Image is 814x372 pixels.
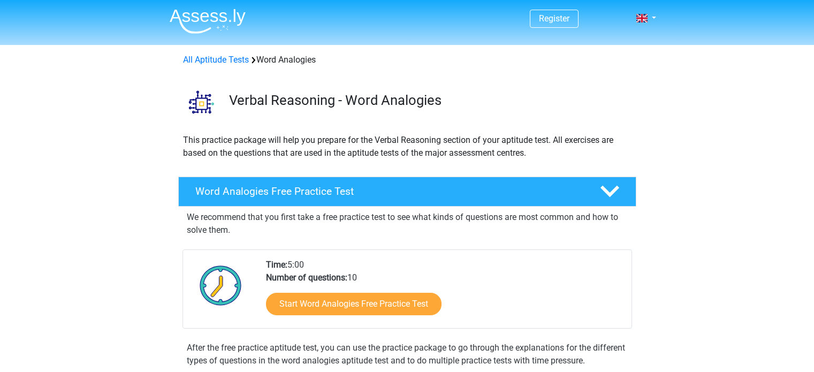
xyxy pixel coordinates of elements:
[195,185,583,198] h4: Word Analogies Free Practice Test
[183,55,249,65] a: All Aptitude Tests
[229,92,628,109] h3: Verbal Reasoning - Word Analogies
[182,341,632,367] div: After the free practice aptitude test, you can use the practice package to go through the explana...
[170,9,246,34] img: Assessly
[174,177,641,207] a: Word Analogies Free Practice Test
[266,272,347,283] b: Number of questions:
[266,293,442,315] a: Start Word Analogies Free Practice Test
[183,134,632,160] p: This practice package will help you prepare for the Verbal Reasoning section of your aptitude tes...
[266,260,287,270] b: Time:
[258,259,631,328] div: 5:00 10
[179,79,224,125] img: word analogies
[194,259,248,312] img: Clock
[187,211,628,237] p: We recommend that you first take a free practice test to see what kinds of questions are most com...
[179,54,636,66] div: Word Analogies
[539,13,569,24] a: Register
